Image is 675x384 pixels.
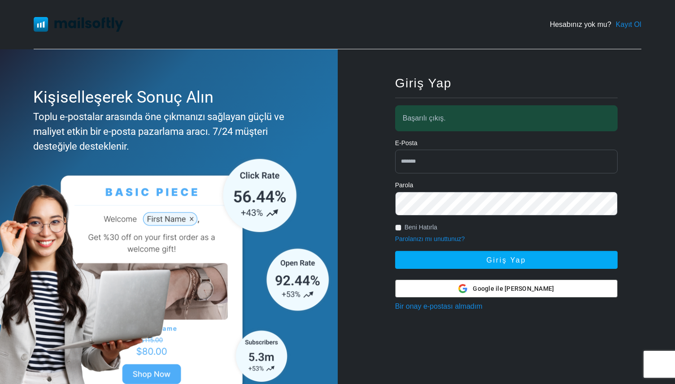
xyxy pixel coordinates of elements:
label: Parola [395,181,413,190]
span: Google ile [PERSON_NAME] [473,284,554,293]
div: Başarılı çıkış. [395,105,618,131]
label: Beni Hatırla [405,223,437,232]
a: Kayıt Ol [616,19,641,30]
a: Parolanızı mı unuttunuz? [395,235,465,242]
button: Google ile [PERSON_NAME] [395,280,618,298]
label: E-Posta [395,138,418,148]
div: Hesabınız yok mu? [550,19,641,30]
div: Kişiselleşerek Sonuç Alın [33,85,300,109]
div: Toplu e-postalar arasında öne çıkmanızı sağlayan güçlü ve maliyet etkin bir e-posta pazarlama ara... [33,109,300,154]
button: Giriş Yap [395,251,618,269]
img: Mailsoftly [34,17,123,31]
a: Bir onay e-postası almadım [395,302,483,310]
span: Giriş Yap [395,76,452,90]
